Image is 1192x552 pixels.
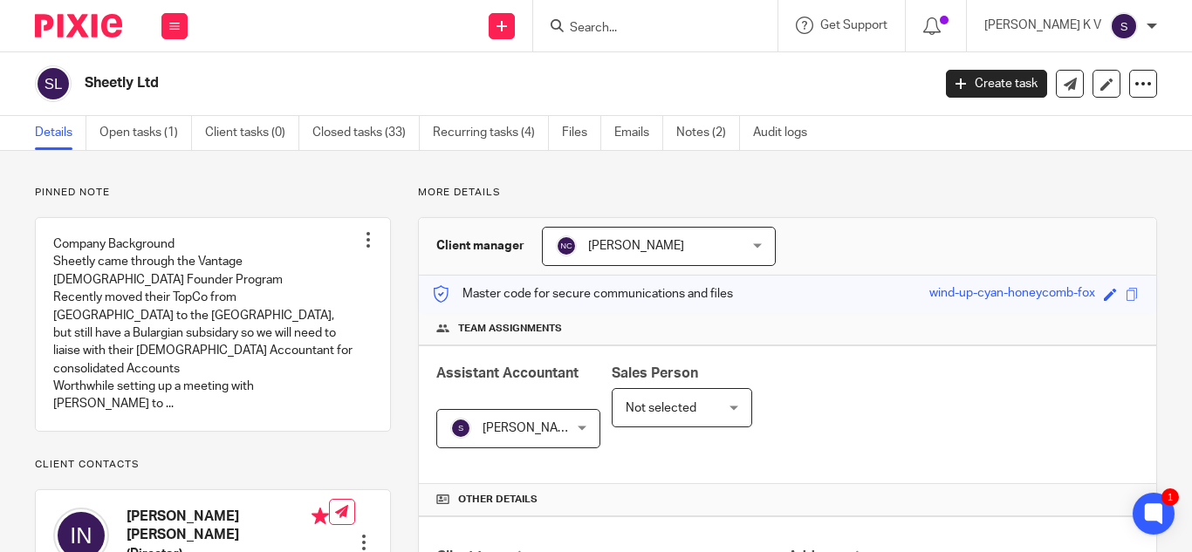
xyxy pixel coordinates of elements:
p: More details [418,186,1157,200]
h2: Sheetly Ltd [85,74,753,92]
a: Client tasks (0) [205,116,299,150]
img: svg%3E [450,418,471,439]
a: Open tasks (1) [99,116,192,150]
a: Details [35,116,86,150]
a: Create task [946,70,1047,98]
img: svg%3E [35,65,72,102]
p: Pinned note [35,186,391,200]
a: Files [562,116,601,150]
a: Notes (2) [676,116,740,150]
i: Primary [312,508,329,525]
span: Team assignments [458,322,562,336]
span: [PERSON_NAME] [588,240,684,252]
h4: [PERSON_NAME] [PERSON_NAME] [127,508,329,545]
a: Audit logs [753,116,820,150]
a: Emails [614,116,663,150]
span: Sales Person [612,366,698,380]
h3: Client manager [436,237,524,255]
p: Master code for secure communications and files [432,285,733,303]
a: Closed tasks (33) [312,116,420,150]
span: Assistant Accountant [436,366,579,380]
div: 1 [1161,488,1179,506]
img: Pixie [35,14,122,37]
span: [PERSON_NAME] K V [483,422,599,434]
span: Other details [458,493,538,507]
p: [PERSON_NAME] K V [984,17,1101,34]
span: Get Support [820,19,887,31]
div: wind-up-cyan-honeycomb-fox [929,284,1095,304]
p: Client contacts [35,458,391,472]
img: svg%3E [1110,12,1138,40]
img: svg%3E [556,235,577,256]
a: Recurring tasks (4) [433,116,549,150]
span: Not selected [626,402,696,414]
input: Search [568,21,725,37]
